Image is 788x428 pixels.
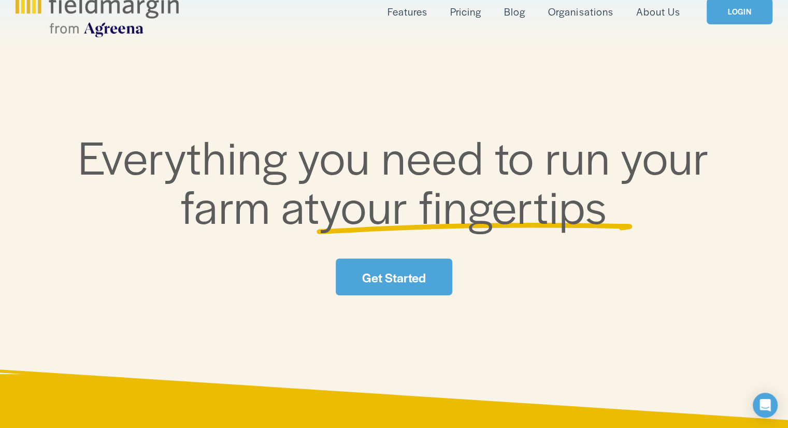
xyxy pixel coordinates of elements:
[753,393,778,418] div: Open Intercom Messenger
[78,123,720,238] span: Everything you need to run your farm at
[388,3,427,20] a: folder dropdown
[504,3,525,20] a: Blog
[548,3,613,20] a: Organisations
[336,259,452,295] a: Get Started
[636,3,680,20] a: About Us
[388,4,427,19] span: Features
[320,173,607,237] span: your fingertips
[450,3,481,20] a: Pricing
